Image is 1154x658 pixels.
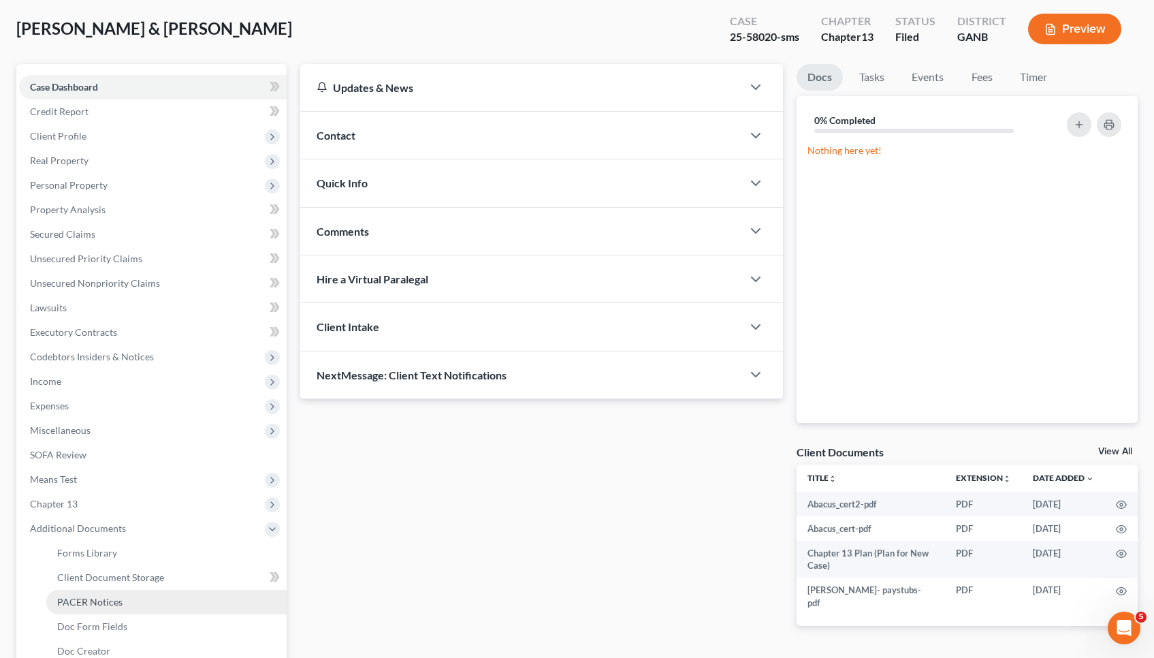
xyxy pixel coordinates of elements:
strong: 0% Completed [814,114,876,126]
p: Nothing here yet! [807,144,1127,157]
div: Chapter [821,14,873,29]
td: PDF [945,516,1022,541]
span: Executory Contracts [30,326,117,338]
div: 25-58020-sms [730,29,799,45]
span: Doc Form Fields [57,621,127,632]
span: 13 [861,30,873,43]
span: Expenses [30,400,69,411]
span: Lawsuits [30,302,67,313]
div: Filed [895,29,935,45]
td: [DATE] [1022,578,1105,616]
a: Forms Library [46,541,287,565]
a: Client Document Storage [46,565,287,590]
td: [DATE] [1022,516,1105,541]
span: Secured Claims [30,228,95,240]
span: Income [30,375,61,387]
span: Personal Property [30,179,108,191]
td: [PERSON_NAME]- paystubs-pdf [797,578,945,616]
button: Preview [1028,14,1121,44]
a: Unsecured Priority Claims [19,247,287,271]
a: Fees [960,64,1004,91]
div: GANB [957,29,1006,45]
i: expand_more [1086,475,1094,483]
span: Chapter 13 [30,498,78,510]
span: Credit Report [30,106,89,117]
a: Secured Claims [19,222,287,247]
a: Docs [797,64,843,91]
td: PDF [945,492,1022,516]
span: Case Dashboard [30,81,98,93]
td: Chapter 13 Plan (Plan for New Case) [797,541,945,578]
td: Abacus_cert-pdf [797,516,945,541]
iframe: Intercom live chat [1108,612,1140,644]
a: Credit Report [19,99,287,124]
span: Unsecured Nonpriority Claims [30,277,160,289]
span: Means Test [30,473,77,485]
span: SOFA Review [30,449,86,460]
a: Lawsuits [19,296,287,320]
span: Comments [317,225,369,238]
span: Additional Documents [30,522,126,534]
span: PACER Notices [57,596,123,608]
span: Hire a Virtual Paralegal [317,272,428,285]
i: unfold_more [829,475,837,483]
a: Titleunfold_more [807,473,837,483]
a: Timer [1009,64,1058,91]
a: SOFA Review [19,443,287,467]
div: Status [895,14,935,29]
span: Property Analysis [30,204,106,215]
td: [DATE] [1022,492,1105,516]
span: Forms Library [57,547,117,559]
a: PACER Notices [46,590,287,614]
a: Doc Form Fields [46,614,287,639]
td: [DATE] [1022,541,1105,578]
a: View All [1098,447,1132,456]
td: PDF [945,541,1022,578]
a: Events [901,64,955,91]
span: Quick Info [317,176,368,189]
div: Client Documents [797,445,884,459]
span: Contact [317,129,355,142]
a: Property Analysis [19,198,287,222]
div: Chapter [821,29,873,45]
span: Client Document Storage [57,571,164,583]
span: Client Profile [30,130,86,142]
a: Unsecured Nonpriority Claims [19,271,287,296]
span: Real Property [30,155,89,166]
a: Extensionunfold_more [956,473,1011,483]
a: Case Dashboard [19,75,287,99]
a: Date Added expand_more [1033,473,1094,483]
span: 5 [1136,612,1147,623]
div: District [957,14,1006,29]
span: Doc Creator [57,645,110,657]
a: Tasks [848,64,895,91]
td: Abacus_cert2-pdf [797,492,945,516]
div: Case [730,14,799,29]
a: Executory Contracts [19,320,287,345]
span: Codebtors Insiders & Notices [30,351,154,362]
span: Client Intake [317,320,379,333]
span: Miscellaneous [30,424,91,436]
span: [PERSON_NAME] & [PERSON_NAME] [16,18,292,38]
span: NextMessage: Client Text Notifications [317,369,507,381]
div: Updates & News [317,80,726,95]
td: PDF [945,578,1022,616]
span: Unsecured Priority Claims [30,253,142,264]
i: unfold_more [1003,475,1011,483]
